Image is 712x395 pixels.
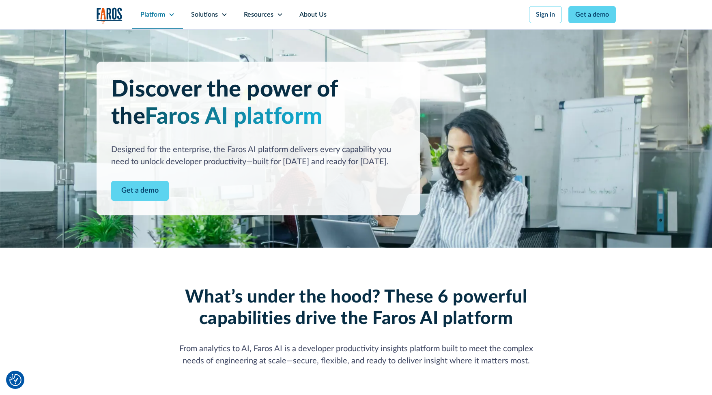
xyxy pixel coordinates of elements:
button: Cookie Settings [9,374,22,386]
div: Resources [244,10,273,19]
a: Get a demo [568,6,616,23]
a: Contact Modal [111,181,169,201]
a: Sign in [529,6,562,23]
div: Solutions [191,10,218,19]
span: Faros AI platform [145,105,323,128]
a: home [97,7,123,24]
div: Designed for the enterprise, the Faros AI platform delivers every capability you need to unlock d... [111,144,405,168]
img: Revisit consent button [9,374,22,386]
img: Logo of the analytics and reporting company Faros. [97,7,123,24]
div: From analytics to AI, Faros AI is a developer productivity insights platform built to meet the co... [170,343,543,367]
div: Platform [140,10,165,19]
h2: What’s under the hood? These 6 powerful capabilities drive the Faros AI platform [170,287,543,330]
h1: Discover the power of the [111,76,405,131]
